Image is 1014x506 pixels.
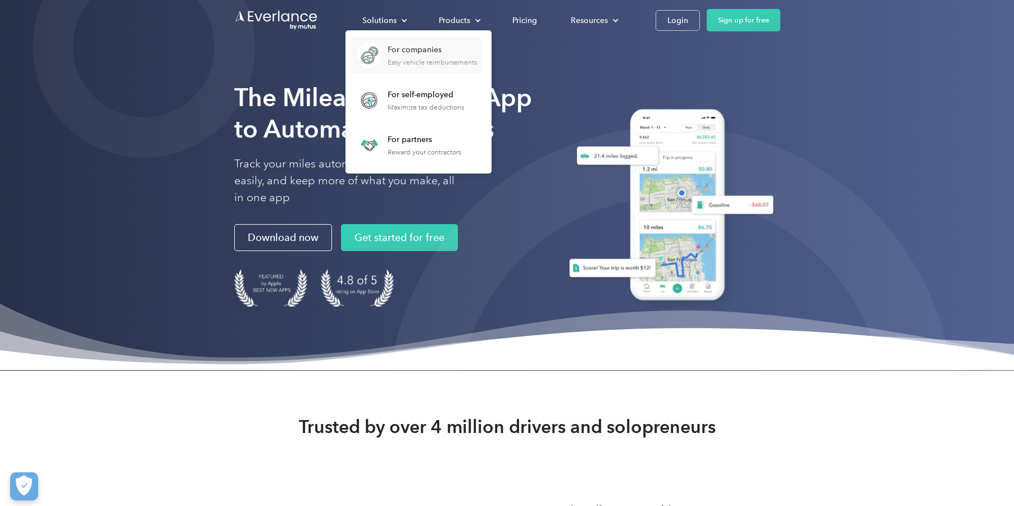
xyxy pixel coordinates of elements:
strong: The Mileage Tracking App to Automate Your Logs [234,83,532,144]
a: Pricing [501,11,548,30]
a: Go to homepage [234,10,319,31]
img: Badge for Featured by Apple Best New Apps [234,269,307,307]
div: Maximize tax deductions [388,103,464,111]
a: For partnersReward your contractors [351,127,467,163]
div: Products [439,13,470,28]
div: Solutions [351,11,416,30]
a: Get started for free [341,224,458,251]
div: Resources [560,11,628,30]
div: Resources [571,13,608,28]
div: For companies [388,44,477,56]
img: Everlance, mileage tracker app, expense tracking app [556,101,780,313]
a: Download now [234,224,332,251]
div: For partners [388,134,461,145]
div: Reward your contractors [388,148,461,156]
a: For companiesEasy vehicle reimbursements [351,37,483,74]
div: Login [667,13,688,28]
div: Solutions [362,13,397,28]
div: For self-employed [388,89,464,101]
div: Pricing [512,13,537,28]
div: Easy vehicle reimbursements [388,58,477,66]
a: For self-employedMaximize tax deductions [351,82,470,118]
img: 4.9 out of 5 stars on the app store [321,269,394,307]
p: Track your miles automatically, log expenses easily, and keep more of what you make, all in one app [234,156,459,206]
div: Products [428,11,490,30]
a: Sign up for free [707,9,780,31]
a: Login [656,10,700,31]
nav: Solutions [345,30,492,174]
button: Cookies Settings [10,472,38,500]
strong: Trusted by over 4 million drivers and solopreneurs [299,416,716,438]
